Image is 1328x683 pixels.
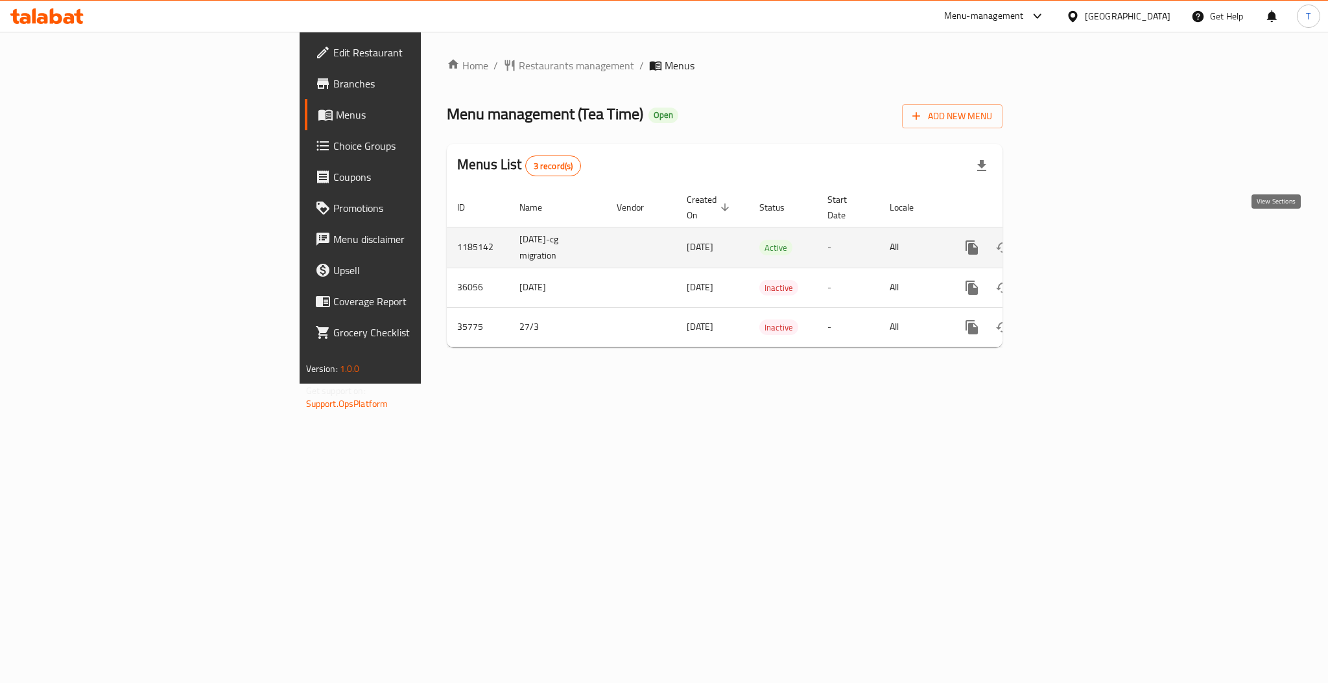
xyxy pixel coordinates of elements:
a: Choice Groups [305,130,521,161]
span: Inactive [759,281,798,295]
button: more [956,312,988,343]
span: Branches [333,76,511,91]
span: Version: [306,360,338,377]
span: T [1306,9,1310,23]
span: 3 record(s) [526,160,581,172]
td: - [817,227,879,268]
span: Menu disclaimer [333,231,511,247]
span: Choice Groups [333,138,511,154]
td: - [817,307,879,347]
button: Change Status [988,272,1019,303]
th: Actions [946,188,1091,227]
li: / [639,58,644,73]
span: Grocery Checklist [333,325,511,340]
span: Start Date [827,192,864,223]
span: Add New Menu [912,108,992,124]
a: Menus [305,99,521,130]
div: [GEOGRAPHIC_DATA] [1085,9,1170,23]
span: Open [648,110,678,121]
table: enhanced table [447,188,1091,347]
span: [DATE] [687,318,713,335]
span: Active [759,240,792,255]
td: All [879,307,946,347]
span: Coverage Report [333,294,511,309]
button: Change Status [988,312,1019,343]
span: [DATE] [687,238,713,255]
a: Menu disclaimer [305,224,521,255]
span: Edit Restaurant [333,45,511,60]
span: 1.0.0 [340,360,360,377]
div: Inactive [759,280,798,295]
a: Promotions [305,192,521,224]
nav: breadcrumb [447,58,1002,73]
td: All [879,268,946,307]
a: Upsell [305,255,521,286]
h2: Menus List [457,155,581,176]
span: Locale [890,200,931,215]
span: Get support on: [306,382,366,399]
span: Promotions [333,200,511,216]
span: Status [759,200,801,215]
button: Add New Menu [902,104,1002,128]
a: Edit Restaurant [305,37,521,68]
button: more [956,232,988,263]
span: Inactive [759,320,798,335]
a: Coupons [305,161,521,192]
span: Created On [687,192,733,223]
td: - [817,268,879,307]
a: Branches [305,68,521,99]
a: Grocery Checklist [305,317,521,348]
span: ID [457,200,482,215]
button: Change Status [988,232,1019,263]
div: Open [648,108,678,123]
span: Vendor [617,200,661,215]
span: Upsell [333,262,511,278]
div: Active [759,240,792,255]
td: All [879,227,946,268]
div: Total records count [525,156,582,176]
div: Menu-management [944,8,1024,24]
span: [DATE] [687,279,713,295]
span: Menus [665,58,694,73]
span: Menu management ( Tea Time ) [447,99,643,128]
td: [DATE] [509,268,606,307]
div: Export file [966,150,997,181]
td: [DATE]-cg migration [509,227,606,268]
span: Coupons [333,169,511,185]
span: Restaurants management [519,58,634,73]
a: Support.OpsPlatform [306,395,388,412]
a: Restaurants management [503,58,634,73]
button: more [956,272,988,303]
td: 27/3 [509,307,606,347]
span: Name [519,200,559,215]
span: Menus [336,107,511,122]
a: Coverage Report [305,286,521,317]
